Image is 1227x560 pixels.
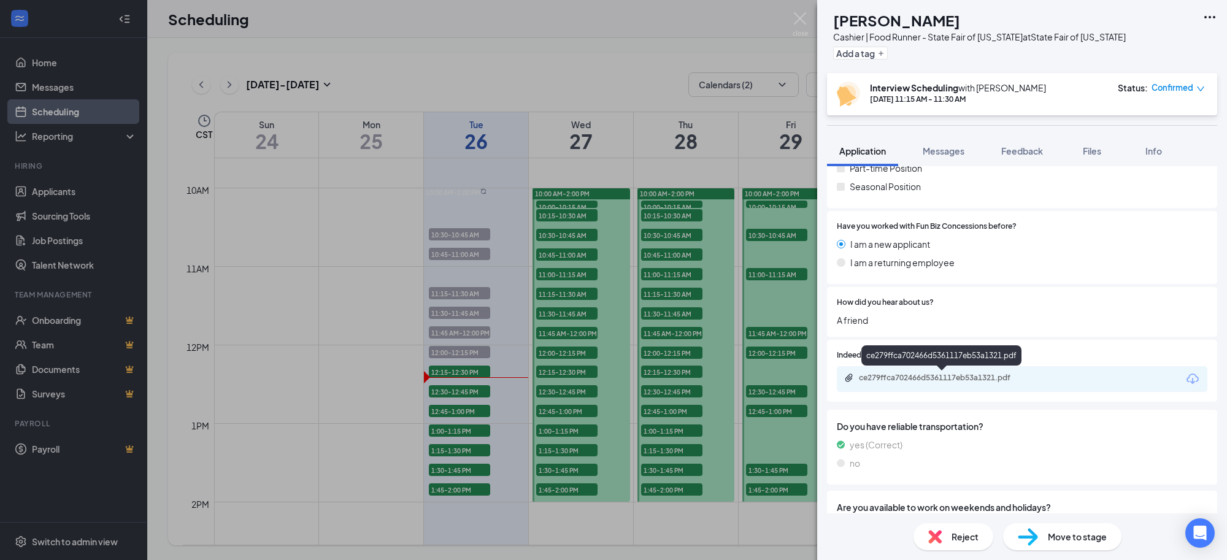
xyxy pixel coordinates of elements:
[1202,10,1217,25] svg: Ellipses
[952,530,979,543] span: Reject
[1196,85,1205,93] span: down
[837,221,1017,232] span: Have you worked with Fun Biz Concessions before?
[1001,145,1043,156] span: Feedback
[833,31,1126,43] div: Cashier | Food Runner - State Fair of [US_STATE] at State Fair of [US_STATE]
[837,313,1207,327] span: A friend
[837,350,891,361] span: Indeed Resume
[850,456,860,470] span: no
[870,82,958,93] b: Interview Scheduling
[837,297,934,309] span: How did you hear about us?
[1152,82,1193,94] span: Confirmed
[859,373,1031,383] div: ce279ffca702466d5361117eb53a1321.pdf
[850,256,955,269] span: I am a returning employee
[861,345,1021,366] div: ce279ffca702466d5361117eb53a1321.pdf
[1048,530,1107,543] span: Move to stage
[837,501,1207,514] span: Are you available to work on weekends and holidays?
[850,161,922,175] span: Part-time Position
[870,94,1046,104] div: [DATE] 11:15 AM - 11:30 AM
[1185,372,1200,386] svg: Download
[1145,145,1162,156] span: Info
[850,237,930,251] span: I am a new applicant
[844,373,854,383] svg: Paperclip
[850,438,902,451] span: yes (Correct)
[1083,145,1101,156] span: Files
[923,145,964,156] span: Messages
[839,145,886,156] span: Application
[877,50,885,57] svg: Plus
[833,47,888,59] button: PlusAdd a tag
[844,373,1043,385] a: Paperclipce279ffca702466d5361117eb53a1321.pdf
[1118,82,1148,94] div: Status :
[833,10,960,31] h1: [PERSON_NAME]
[850,180,921,193] span: Seasonal Position
[870,82,1046,94] div: with [PERSON_NAME]
[1185,518,1215,548] div: Open Intercom Messenger
[837,420,1207,433] span: Do you have reliable transportation?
